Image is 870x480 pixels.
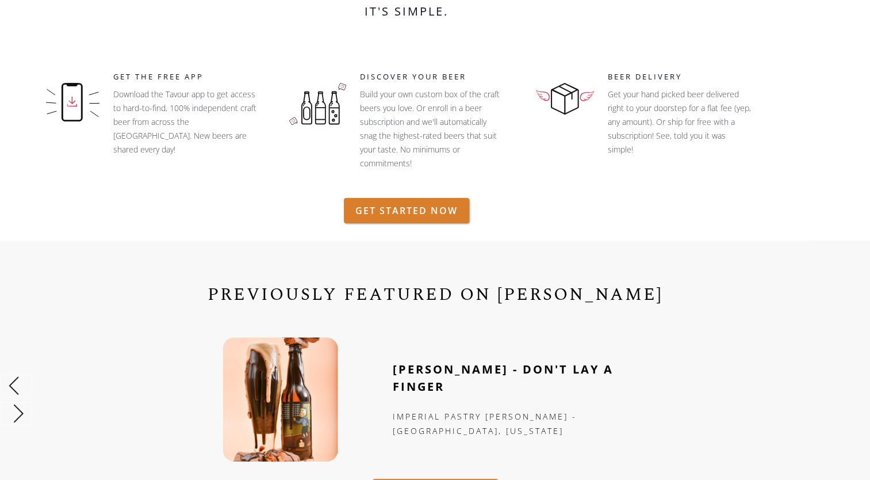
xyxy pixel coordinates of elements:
[393,361,614,394] strong: [PERSON_NAME] - DON'T LAY A FINGER
[113,71,263,83] h5: GET THE FREE APP
[393,409,656,438] div: IMPERIAL PASTRY [PERSON_NAME] - [GEOGRAPHIC_DATA], [US_STATE]
[608,71,775,83] h5: Beer Delivery
[79,337,792,462] div: 4 of 6
[113,87,257,157] p: Download the Tavour app to get access to hard-to-find, 100% independent craft beer from across th...
[608,87,752,184] p: Get your hand picked beer delivered right to your doorstep for a flat fee (yep, any amount). Or s...
[360,71,516,83] h5: Discover your beer
[360,87,504,170] p: Build your own custom box of the craft beers you love. Or enroll in a beer subscription and we'll...
[344,198,469,223] a: GET STARTED NOW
